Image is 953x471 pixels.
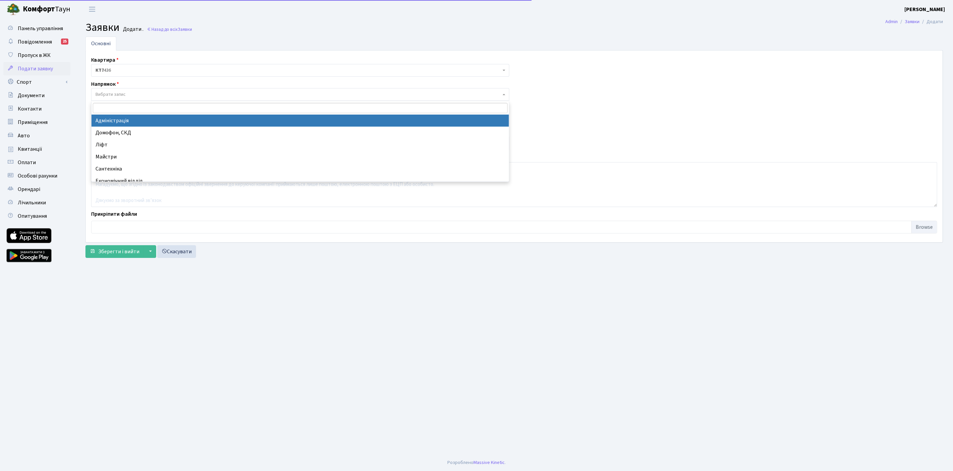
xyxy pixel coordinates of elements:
[91,80,119,88] label: Напрямок
[91,127,509,139] li: Домофон, СКД
[91,163,509,175] li: Сантехніка
[91,56,119,64] label: Квартира
[23,4,55,14] b: Комфорт
[23,4,70,15] span: Таун
[3,89,70,102] a: Документи
[18,38,52,46] span: Повідомлення
[3,156,70,169] a: Оплати
[904,6,945,13] b: [PERSON_NAME]
[3,129,70,142] a: Авто
[447,459,506,466] div: Розроблено .
[18,92,45,99] span: Документи
[91,210,137,218] label: Прикріпити файли
[7,3,20,16] img: logo.png
[18,65,53,72] span: Подати заявку
[96,91,126,98] span: Вибрати запис
[473,459,505,466] a: Massive Kinetic
[904,5,945,13] a: [PERSON_NAME]
[91,151,509,163] li: Майстри
[96,67,501,74] span: <b>КТ7</b>&nbsp;&nbsp;&nbsp;436
[85,37,116,51] a: Основні
[91,175,509,187] li: Економічний відділ
[18,186,40,193] span: Орендарі
[3,183,70,196] a: Орендарі
[885,18,898,25] a: Admin
[157,245,196,258] a: Скасувати
[18,52,51,59] span: Пропуск в ЖК
[85,20,120,35] span: Заявки
[91,139,509,151] li: Ліфт
[18,199,46,206] span: Лічильники
[18,145,42,153] span: Квитанції
[3,75,70,89] a: Спорт
[3,196,70,209] a: Лічильники
[3,102,70,116] a: Контакти
[905,18,919,25] a: Заявки
[3,22,70,35] a: Панель управління
[18,172,57,180] span: Особові рахунки
[3,142,70,156] a: Квитанції
[85,245,144,258] button: Зберегти і вийти
[96,67,104,74] b: КТ7
[178,26,192,32] span: Заявки
[61,39,68,45] div: 25
[3,209,70,223] a: Опитування
[3,116,70,129] a: Приміщення
[18,132,30,139] span: Авто
[18,119,48,126] span: Приміщення
[3,169,70,183] a: Особові рахунки
[919,18,943,25] li: Додати
[3,62,70,75] a: Подати заявку
[3,49,70,62] a: Пропуск в ЖК
[18,105,42,113] span: Контакти
[3,35,70,49] a: Повідомлення25
[18,212,47,220] span: Опитування
[91,115,509,127] li: Адміністрація
[122,26,143,32] small: Додати .
[18,25,63,32] span: Панель управління
[98,248,139,255] span: Зберегти і вийти
[91,64,509,77] span: <b>КТ7</b>&nbsp;&nbsp;&nbsp;436
[147,26,192,32] a: Назад до всіхЗаявки
[875,15,953,29] nav: breadcrumb
[18,159,36,166] span: Оплати
[84,4,101,15] button: Переключити навігацію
